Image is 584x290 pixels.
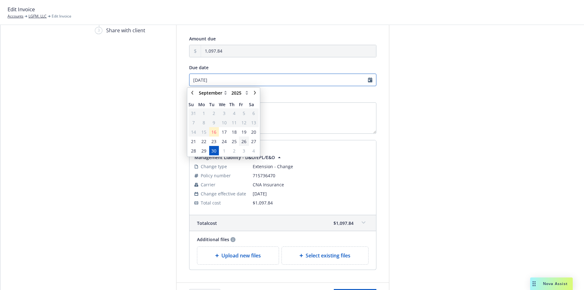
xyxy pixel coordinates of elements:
span: Edit Invoice [8,5,35,13]
span: Due date [189,65,209,70]
span: 21 [191,138,196,145]
span: Carrier [201,181,215,188]
span: 4 [233,110,235,117]
td: 30 [209,146,219,155]
span: [DATE] [253,190,371,197]
span: 9 [213,119,215,126]
td: 1 [219,146,229,155]
td: 8 [198,118,209,127]
a: LGFM, LLC [28,13,47,19]
span: 30 [211,148,216,154]
span: 27 [251,138,256,145]
td: 29 [198,146,209,155]
textarea: Enter invoice description here [189,102,376,134]
span: 5 [243,110,245,117]
span: Additional files [197,236,229,243]
span: 1 [223,148,225,154]
a: chevronRight [251,89,259,96]
td: 4 [229,108,239,118]
td: 24 [219,137,229,146]
span: 16 [211,129,216,135]
td: 7 [189,118,198,127]
td: 2 [209,108,219,118]
input: 0.00 [201,45,376,57]
span: 14 [191,129,196,135]
td: 22 [198,137,209,146]
span: 25 [232,138,237,145]
td: 9 [209,118,219,127]
td: 10 [219,118,229,127]
span: 1 [203,110,205,117]
span: 4 [252,148,255,154]
span: 24 [222,138,227,145]
span: $1,097.84 [333,220,354,226]
span: Th [229,101,239,108]
span: 13 [251,119,256,126]
span: 22 [201,138,206,145]
span: CNA Insurance [253,181,371,188]
div: 3 [95,27,102,34]
td: 13 [249,118,259,127]
td: 14 [189,127,198,137]
div: Select existing files [282,246,369,265]
td: 12 [239,118,249,127]
span: Policy number [201,172,231,179]
span: Mo [198,101,209,108]
td: 19 [239,127,249,137]
td: 28 [189,146,198,155]
span: 715736470 [253,172,371,179]
input: MM/DD/YYYY [189,74,376,86]
td: 1 [198,108,209,118]
span: 20 [251,129,256,135]
span: 23 [211,138,216,145]
button: Management Liability - D&O/EPL/E&O [194,154,282,161]
span: Extension - Change [253,163,371,170]
span: Su [189,101,198,108]
td: 3 [219,108,229,118]
td: 18 [229,127,239,137]
span: 11 [232,119,237,126]
span: Fr [239,101,249,108]
td: 26 [239,137,249,146]
td: 4 [249,146,259,155]
td: 21 [189,137,198,146]
td: 31 [189,108,198,118]
span: 3 [243,148,245,154]
span: 12 [241,119,246,126]
button: Nova Assist [530,277,573,290]
span: Edit Invoice [52,13,71,19]
span: 2 [213,110,215,117]
div: Share with client [106,27,145,34]
span: 18 [232,129,237,135]
span: Sa [249,101,259,108]
span: Management Liability - D&O/EPL/E&O [194,154,275,161]
td: 11 [229,118,239,127]
td: 6 [249,108,259,118]
span: Change effective date [201,190,246,197]
span: Total cost [197,220,217,226]
span: 17 [222,129,227,135]
div: Totalcost$1,097.84 [189,215,376,231]
span: 31 [191,110,196,117]
span: 29 [201,148,206,154]
span: Total cost [201,199,221,206]
td: 17 [219,127,229,137]
td: 3 [239,146,249,155]
span: Amount due [189,36,216,42]
span: 2 [233,148,235,154]
td: 16 [209,127,219,137]
div: Upload new files [197,246,279,265]
span: 10 [222,119,227,126]
a: chevronLeft [189,89,196,96]
td: 2 [229,146,239,155]
a: Accounts [8,13,23,19]
td: 23 [209,137,219,146]
div: Drag to move [530,277,538,290]
span: Nova Assist [543,281,568,286]
td: 20 [249,127,259,137]
span: $1,097.84 [253,200,273,206]
td: 15 [198,127,209,137]
td: 27 [249,137,259,146]
span: 3 [223,110,225,117]
td: 5 [239,108,249,118]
